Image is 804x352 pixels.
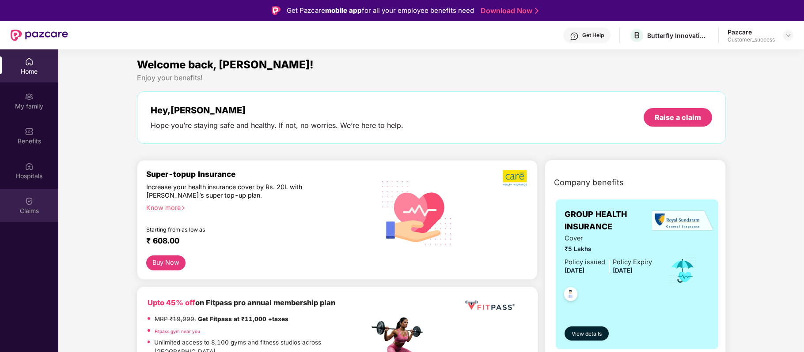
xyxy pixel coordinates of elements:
img: New Pazcare Logo [11,30,68,41]
img: svg+xml;base64,PHN2ZyBpZD0iQ2xhaW0iIHhtbG5zPSJodHRwOi8vd3d3LnczLm9yZy8yMDAwL3N2ZyIgd2lkdGg9IjIwIi... [25,197,34,206]
div: ₹ 608.00 [146,236,360,247]
a: Fitpass gym near you [155,329,200,334]
span: Company benefits [554,176,624,189]
button: Buy Now [146,255,186,270]
img: svg+xml;base64,PHN2ZyBpZD0iSG9zcGl0YWxzIiB4bWxucz0iaHR0cDovL3d3dy53My5vcmcvMjAwMC9zdmciIHdpZHRoPS... [25,162,34,171]
img: svg+xml;base64,PHN2ZyBpZD0iQmVuZWZpdHMiIHhtbG5zPSJodHRwOi8vd3d3LnczLm9yZy8yMDAwL3N2ZyIgd2lkdGg9Ij... [25,127,34,136]
span: GROUP HEALTH INSURANCE [565,208,656,233]
div: Hey, [PERSON_NAME] [151,105,403,116]
div: Customer_success [728,36,775,43]
div: Raise a claim [655,112,701,122]
div: Hope you’re staying safe and healthy. If not, no worries. We’re here to help. [151,121,403,130]
img: insurerLogo [652,210,714,232]
div: Get Pazcare for all your employee benefits need [287,5,474,16]
img: icon [668,256,697,285]
img: b5dec4f62d2307b9de63beb79f102df3.png [503,169,528,186]
img: svg+xml;base64,PHN2ZyB4bWxucz0iaHR0cDovL3d3dy53My5vcmcvMjAwMC9zdmciIHdpZHRoPSI0OC45NDMiIGhlaWdodD... [560,285,582,306]
div: Get Help [582,32,604,39]
a: Download Now [481,6,536,15]
img: Logo [272,6,281,15]
span: [DATE] [613,267,633,274]
b: Upto 45% off [148,298,195,307]
span: View details [572,330,602,338]
img: fppp.png [463,297,516,314]
strong: mobile app [325,6,362,15]
img: svg+xml;base64,PHN2ZyB3aWR0aD0iMjAiIGhlaWdodD0iMjAiIHZpZXdCb3g9IjAgMCAyMCAyMCIgZmlsbD0ibm9uZSIgeG... [25,92,34,101]
div: Pazcare [728,28,775,36]
div: Know more [146,203,364,210]
img: svg+xml;base64,PHN2ZyBpZD0iSGVscC0zMngzMiIgeG1sbnM9Imh0dHA6Ly93d3cudzMub3JnLzIwMDAvc3ZnIiB3aWR0aD... [570,32,579,41]
img: Stroke [535,6,539,15]
span: [DATE] [565,267,584,274]
span: right [181,206,186,210]
div: Increase your health insurance cover by Rs. 20L with [PERSON_NAME]’s super top-up plan. [146,183,331,199]
strong: Get Fitpass at ₹11,000 +taxes [198,315,288,322]
div: Enjoy your benefits! [137,73,726,82]
button: View details [565,326,609,341]
span: ₹5 Lakhs [565,244,652,254]
div: Starting from as low as [146,226,332,232]
div: Policy Expiry [613,257,652,267]
span: B [634,30,640,41]
div: Policy issued [565,257,605,267]
del: MRP ₹19,999, [155,315,196,322]
b: on Fitpass pro annual membership plan [148,298,335,307]
span: Welcome back, [PERSON_NAME]! [137,58,314,71]
img: svg+xml;base64,PHN2ZyBpZD0iRHJvcGRvd24tMzJ4MzIiIHhtbG5zPSJodHRwOi8vd3d3LnczLm9yZy8yMDAwL3N2ZyIgd2... [785,32,792,39]
div: Super-topup Insurance [146,169,369,179]
img: svg+xml;base64,PHN2ZyB4bWxucz0iaHR0cDovL3d3dy53My5vcmcvMjAwMC9zdmciIHhtbG5zOnhsaW5rPSJodHRwOi8vd3... [375,169,459,255]
div: Butterfly Innovations Private Limited [647,31,709,40]
img: svg+xml;base64,PHN2ZyBpZD0iSG9tZSIgeG1sbnM9Imh0dHA6Ly93d3cudzMub3JnLzIwMDAvc3ZnIiB3aWR0aD0iMjAiIG... [25,57,34,66]
span: Cover [565,233,652,243]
